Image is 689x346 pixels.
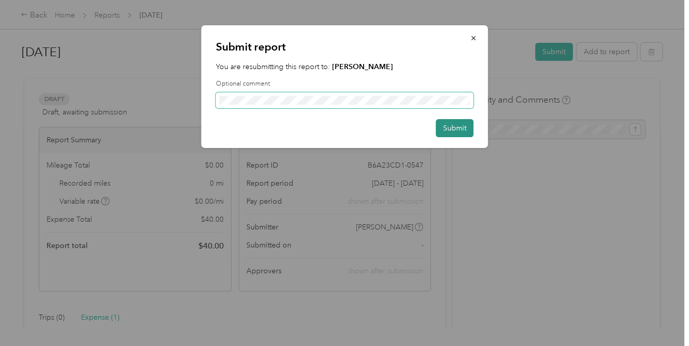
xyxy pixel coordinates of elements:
iframe: Everlance-gr Chat Button Frame [631,288,689,346]
p: You are resubmitting this report to: [216,61,474,72]
button: Submit [436,119,474,137]
label: Optional comment [216,79,474,89]
strong: [PERSON_NAME] [332,62,393,71]
p: Submit report [216,40,474,54]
